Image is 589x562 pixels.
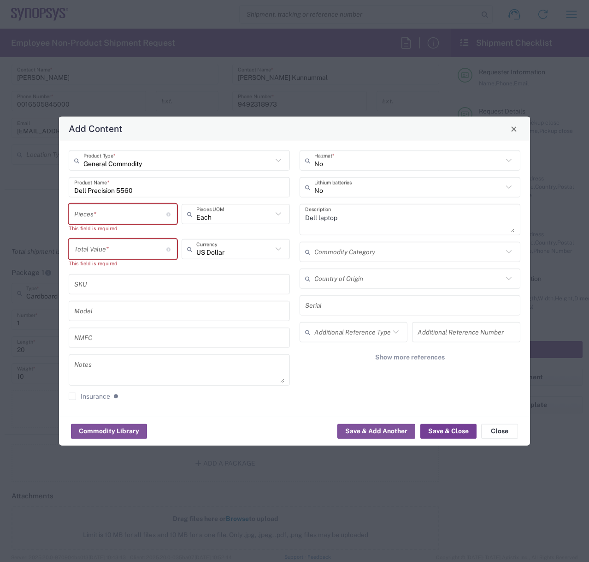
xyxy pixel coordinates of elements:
[69,393,110,400] label: Insurance
[71,424,147,438] button: Commodity Library
[420,424,477,438] button: Save & Close
[337,424,415,438] button: Save & Add Another
[507,122,520,135] button: Close
[69,122,123,135] h4: Add Content
[69,224,177,233] div: This field is required
[481,424,518,438] button: Close
[375,353,445,362] span: Show more references
[69,259,177,268] div: This field is required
